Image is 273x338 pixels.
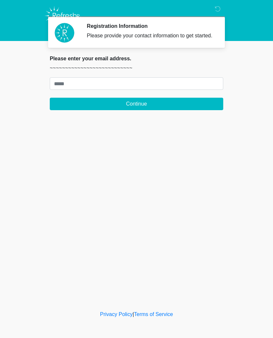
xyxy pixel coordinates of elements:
[50,98,223,110] button: Continue
[50,64,223,72] p: ~~~~~~~~~~~~~~~~~~~~~~~~~~~
[133,311,134,317] a: |
[134,311,173,317] a: Terms of Service
[100,311,133,317] a: Privacy Policy
[43,5,83,27] img: Refresh RX Logo
[50,55,223,62] h2: Please enter your email address.
[87,32,213,40] div: Please provide your contact information to get started.
[55,23,74,43] img: Agent Avatar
